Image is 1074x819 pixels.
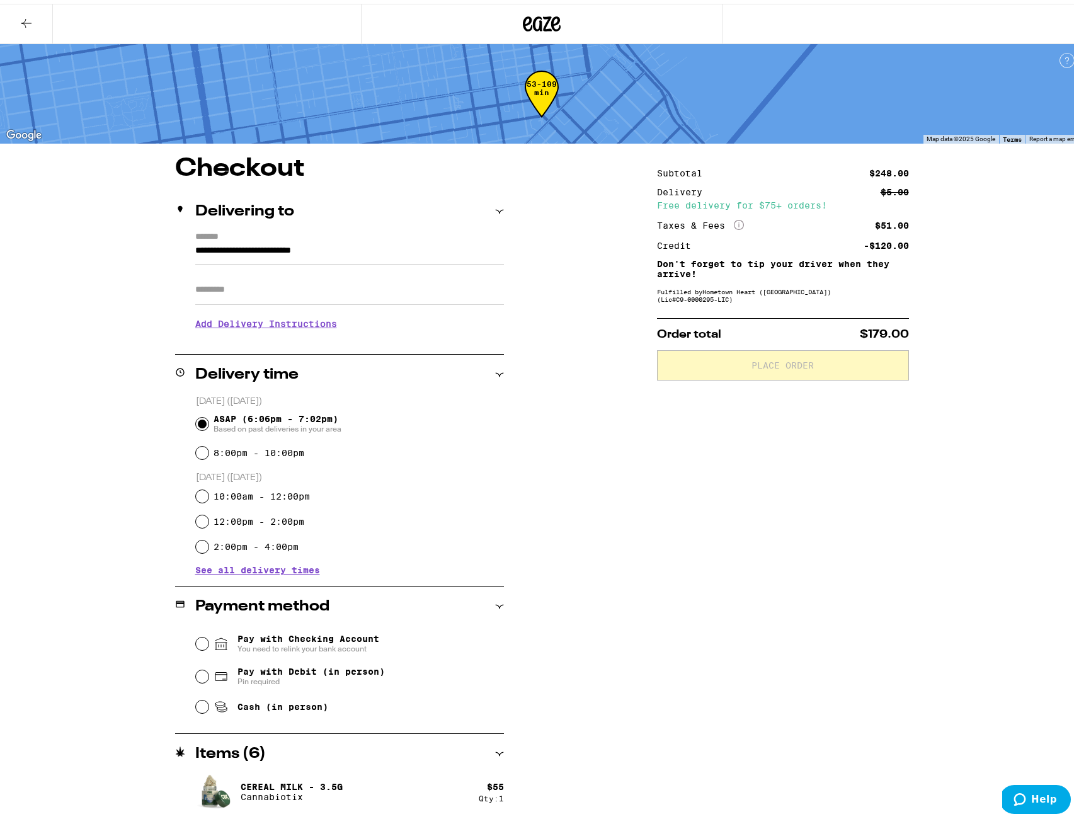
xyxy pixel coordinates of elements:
[214,538,299,548] label: 2:00pm - 4:00pm
[927,132,995,139] span: Map data ©2025 Google
[195,562,320,571] button: See all delivery times
[869,165,909,174] div: $248.00
[195,200,294,215] h2: Delivering to
[195,335,504,345] p: We'll contact you at [PHONE_NUMBER] when we arrive
[214,444,304,454] label: 8:00pm - 10:00pm
[751,357,814,366] span: Place Order
[657,184,711,193] div: Delivery
[525,76,559,123] div: 53-109 min
[864,238,909,246] div: -$120.00
[214,410,341,430] span: ASAP (6:06pm - 7:02pm)
[860,325,909,336] span: $179.00
[237,663,385,673] span: Pay with Debit (in person)
[195,743,266,758] h2: Items ( 6 )
[241,788,343,798] p: Cannabiotix
[881,184,909,193] div: $5.00
[657,325,721,336] span: Order total
[657,197,909,206] div: Free delivery for $75+ orders!
[237,640,379,650] span: You need to relink your bank account
[195,595,329,610] h2: Payment method
[241,778,343,788] p: Cereal Milk - 3.5g
[175,152,504,178] h1: Checkout
[657,346,909,377] button: Place Order
[214,513,304,523] label: 12:00pm - 2:00pm
[1003,132,1022,139] a: Terms
[3,123,45,140] img: Google
[479,791,504,799] div: Qty: 1
[3,123,45,140] a: Open this area in Google Maps (opens a new window)
[657,165,711,174] div: Subtotal
[237,698,328,708] span: Cash (in person)
[237,673,385,683] span: Pin required
[237,630,379,650] span: Pay with Checking Account
[195,770,231,806] img: Cannabiotix - Cereal Milk - 3.5g
[657,238,700,246] div: Credit
[196,468,504,480] p: [DATE] ([DATE])
[1002,781,1071,813] iframe: Opens a widget where you can find more information
[487,778,504,788] div: $ 55
[657,284,909,299] div: Fulfilled by Hometown Heart ([GEOGRAPHIC_DATA]) (Lic# C9-0000295-LIC )
[195,306,504,335] h3: Add Delivery Instructions
[195,364,299,379] h2: Delivery time
[657,216,744,227] div: Taxes & Fees
[875,217,909,226] div: $51.00
[214,420,341,430] span: Based on past deliveries in your area
[196,392,504,404] p: [DATE] ([DATE])
[214,488,310,498] label: 10:00am - 12:00pm
[657,255,909,275] p: Don't forget to tip your driver when they arrive!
